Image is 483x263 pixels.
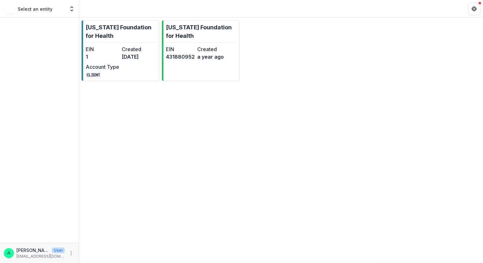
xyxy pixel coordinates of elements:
[468,3,480,15] button: Get Help
[166,23,237,40] p: [US_STATE] Foundation for Health
[82,20,159,81] a: [US_STATE] Foundation for HealthEIN1Created[DATE]Account TypeCLIENT
[5,4,15,14] img: Select an entity
[122,53,155,61] dd: [DATE]
[16,247,49,254] p: [PERSON_NAME]
[86,23,156,40] p: [US_STATE] Foundation for Health
[166,45,195,53] dt: EIN
[166,53,195,61] dd: 431880952
[86,53,119,61] dd: 1
[67,3,76,15] button: Open entity switcher
[86,45,119,53] dt: EIN
[197,53,226,61] dd: a year ago
[16,254,65,259] p: [EMAIL_ADDRESS][DOMAIN_NAME]
[67,249,75,257] button: More
[122,45,155,53] dt: Created
[197,45,226,53] dt: Created
[18,6,52,12] p: Select an entity
[7,251,11,255] div: Jessi LaRose
[52,248,65,253] p: User
[86,72,101,78] code: CLIENT
[162,20,240,81] a: [US_STATE] Foundation for HealthEIN431880952Createda year ago
[86,63,119,71] dt: Account Type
